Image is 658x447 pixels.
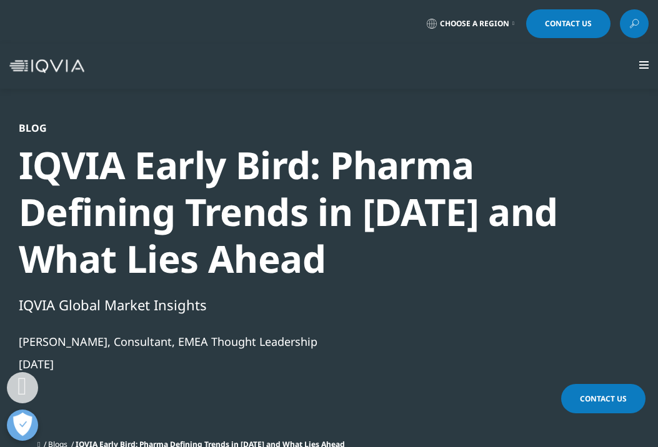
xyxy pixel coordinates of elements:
[545,20,592,27] span: Contact Us
[19,334,625,349] div: [PERSON_NAME], Consultant, EMEA Thought Leadership
[561,384,646,413] a: Contact Us
[19,356,625,371] div: [DATE]
[19,294,625,315] div: IQVIA Global Market Insights
[19,122,625,134] div: Blog
[7,410,38,441] button: Открыть настройки
[526,9,611,38] a: Contact Us
[580,393,627,404] span: Contact Us
[440,19,509,29] span: Choose a Region
[9,59,84,73] img: IQVIA Healthcare Information Technology and Pharma Clinical Research Company
[19,142,625,282] div: IQVIA Early Bird: Pharma Defining Trends in [DATE] and What Lies Ahead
